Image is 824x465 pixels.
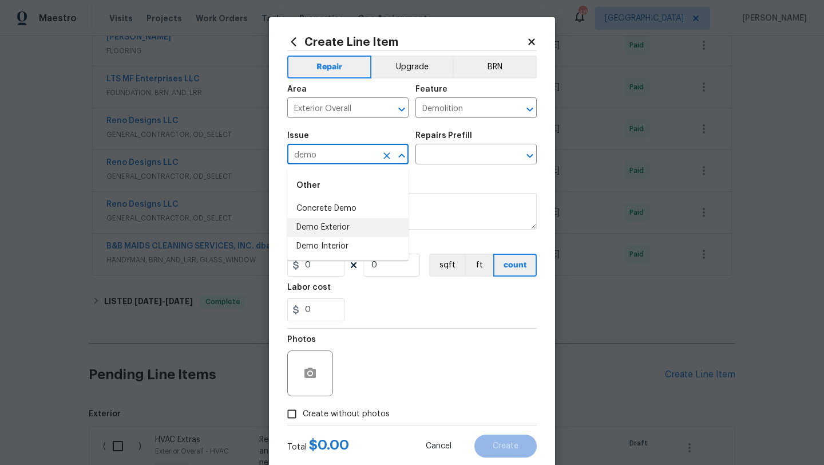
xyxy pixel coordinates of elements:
h5: Issue [287,132,309,140]
h5: Feature [415,85,447,93]
span: Create without photos [303,408,390,420]
button: Cancel [407,435,470,458]
span: Create [493,442,518,451]
h5: Repairs Prefill [415,132,472,140]
button: Close [394,148,410,164]
button: BRN [453,56,537,78]
button: sqft [429,254,465,277]
button: Repair [287,56,371,78]
span: Cancel [426,442,451,451]
button: ft [465,254,493,277]
li: Demo Interior [287,237,409,256]
button: Upgrade [371,56,453,78]
span: $ 0.00 [309,438,349,452]
div: Total [287,439,349,453]
li: Concrete Demo [287,199,409,218]
h5: Area [287,85,307,93]
button: Create [474,435,537,458]
h5: Photos [287,336,316,344]
div: Other [287,172,409,199]
h2: Create Line Item [287,36,526,48]
h5: Labor cost [287,283,331,291]
button: Clear [379,148,395,164]
li: Demo Exterior [287,218,409,237]
button: Open [394,101,410,117]
button: Open [522,148,538,164]
button: count [493,254,537,277]
button: Open [522,101,538,117]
